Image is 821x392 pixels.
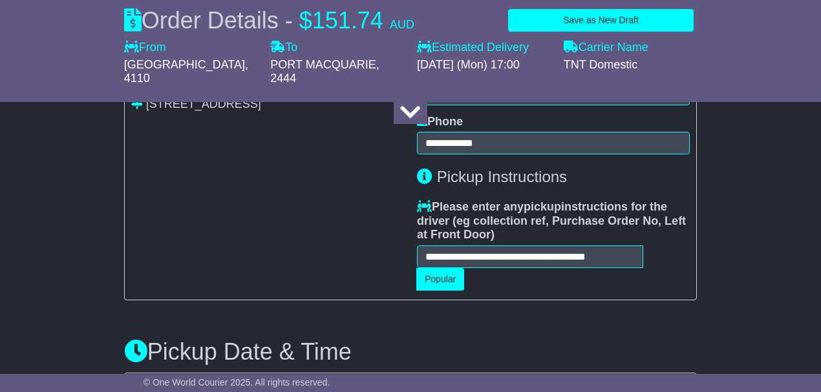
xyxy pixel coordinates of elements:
[524,200,561,213] span: pickup
[564,58,698,72] div: TNT Domestic
[124,339,698,365] h3: Pickup Date & Time
[508,9,694,32] button: Save as New Draft
[416,268,464,291] button: Popular
[437,168,567,185] span: Pickup Instructions
[144,377,330,387] span: © One World Courier 2025. All rights reserved.
[417,214,686,242] span: eg collection ref, Purchase Order No, Left at Front Door
[417,41,551,55] label: Estimated Delivery
[417,58,551,72] div: [DATE] (Mon) 17:00
[270,58,376,71] span: PORT MACQUARIE
[417,200,690,242] label: Please enter any instructions for the driver ( )
[270,41,297,55] label: To
[270,58,379,85] span: , 2444
[124,58,248,85] span: , 4110
[564,41,648,55] label: Carrier Name
[390,18,414,31] span: AUD
[124,41,166,55] label: From
[124,58,245,71] span: [GEOGRAPHIC_DATA]
[299,7,312,34] span: $
[124,6,414,34] div: Order Details -
[312,7,383,34] span: 151.74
